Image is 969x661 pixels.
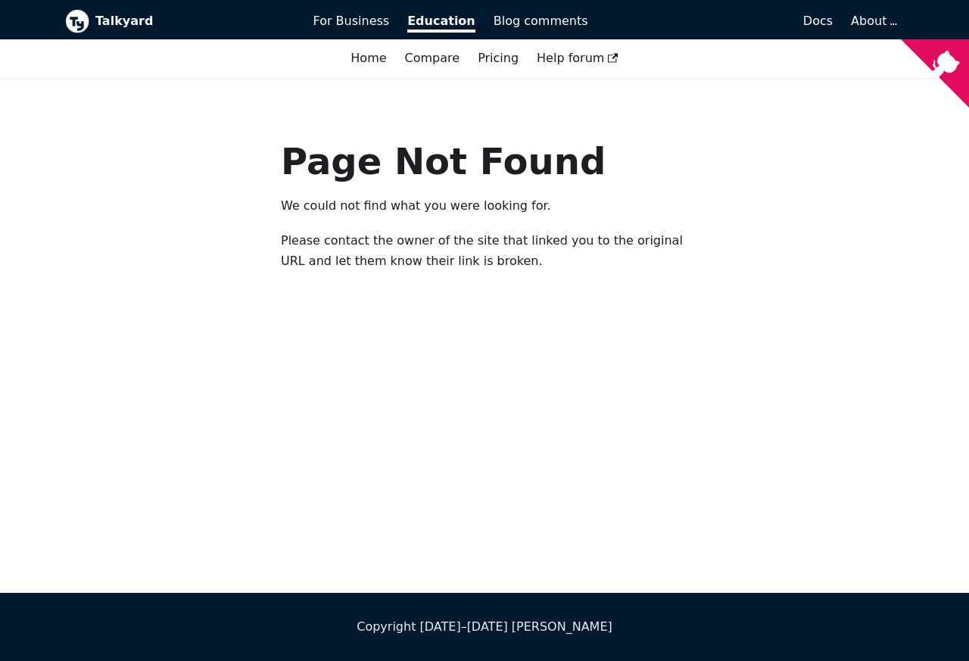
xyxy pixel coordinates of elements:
span: Help forum [537,51,618,65]
a: Compare [405,51,460,65]
span: Education [407,14,475,33]
a: Help forum [528,45,628,71]
span: For Business [313,14,390,28]
a: Pricing [469,45,528,71]
a: Education [398,8,484,34]
span: Blog comments [494,14,588,28]
img: Talkyard logo [65,9,89,33]
p: Please contact the owner of the site that linked you to the original URL and let them know their ... [281,231,688,271]
h1: Page Not Found [281,139,688,184]
a: Blog comments [484,8,597,34]
p: We could not find what you were looking for. [281,196,688,216]
a: Home [341,45,395,71]
b: Talkyard [95,11,292,31]
span: Docs [803,14,833,28]
a: Talkyard logoTalkyard [65,9,292,33]
div: Copyright [DATE]–[DATE] [PERSON_NAME] [65,617,904,637]
a: About [851,14,895,28]
a: For Business [304,8,399,34]
a: Docs [597,8,843,34]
